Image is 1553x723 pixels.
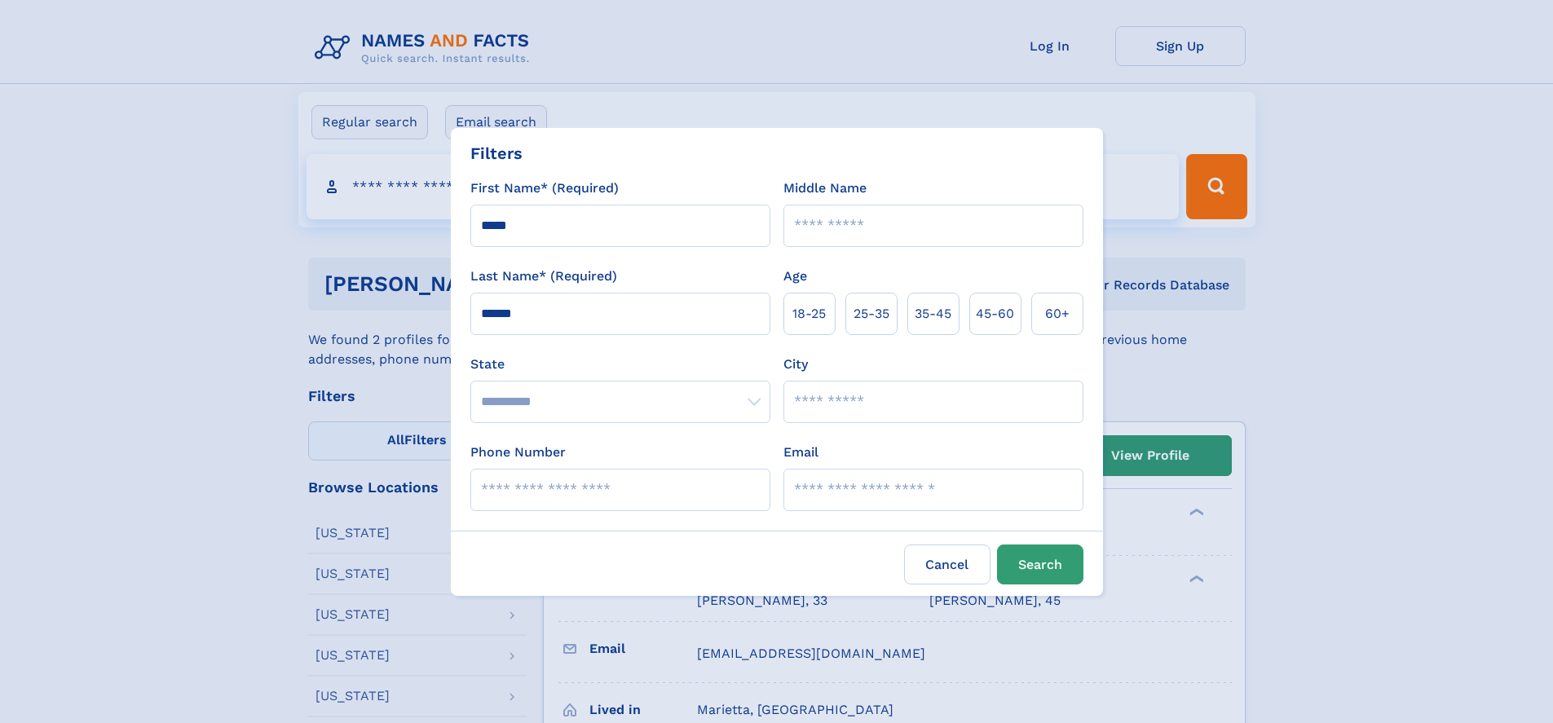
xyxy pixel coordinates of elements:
[470,179,619,198] label: First Name* (Required)
[470,141,523,165] div: Filters
[470,443,566,462] label: Phone Number
[783,179,867,198] label: Middle Name
[783,267,807,286] label: Age
[470,267,617,286] label: Last Name* (Required)
[783,443,818,462] label: Email
[1045,304,1070,324] span: 60+
[915,304,951,324] span: 35‑45
[792,304,826,324] span: 18‑25
[997,544,1083,584] button: Search
[854,304,889,324] span: 25‑35
[783,355,808,374] label: City
[904,544,990,584] label: Cancel
[976,304,1014,324] span: 45‑60
[470,355,770,374] label: State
